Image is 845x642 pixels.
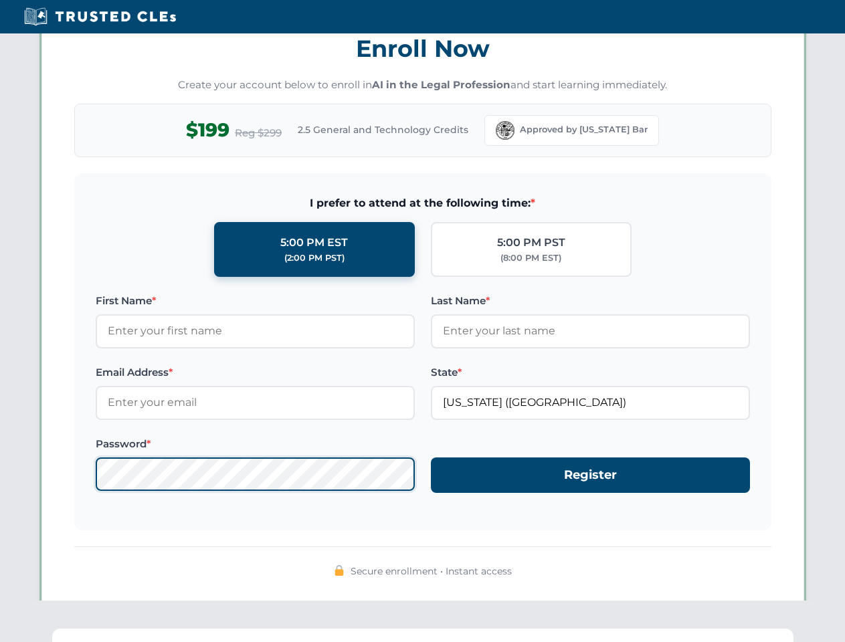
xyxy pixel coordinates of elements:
[431,364,750,381] label: State
[74,78,771,93] p: Create your account below to enroll in and start learning immediately.
[496,121,514,140] img: Florida Bar
[235,125,282,141] span: Reg $299
[520,123,648,136] span: Approved by [US_STATE] Bar
[96,386,415,419] input: Enter your email
[96,436,415,452] label: Password
[372,78,510,91] strong: AI in the Legal Profession
[280,234,348,251] div: 5:00 PM EST
[20,7,180,27] img: Trusted CLEs
[431,314,750,348] input: Enter your last name
[96,195,750,212] span: I prefer to attend at the following time:
[351,564,512,578] span: Secure enrollment • Instant access
[74,27,771,70] h3: Enroll Now
[334,565,345,576] img: 🔒
[284,251,345,265] div: (2:00 PM PST)
[431,293,750,309] label: Last Name
[497,234,565,251] div: 5:00 PM PST
[431,386,750,419] input: Florida (FL)
[96,293,415,309] label: First Name
[298,122,468,137] span: 2.5 General and Technology Credits
[186,115,229,145] span: $199
[96,314,415,348] input: Enter your first name
[431,457,750,493] button: Register
[500,251,561,265] div: (8:00 PM EST)
[96,364,415,381] label: Email Address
